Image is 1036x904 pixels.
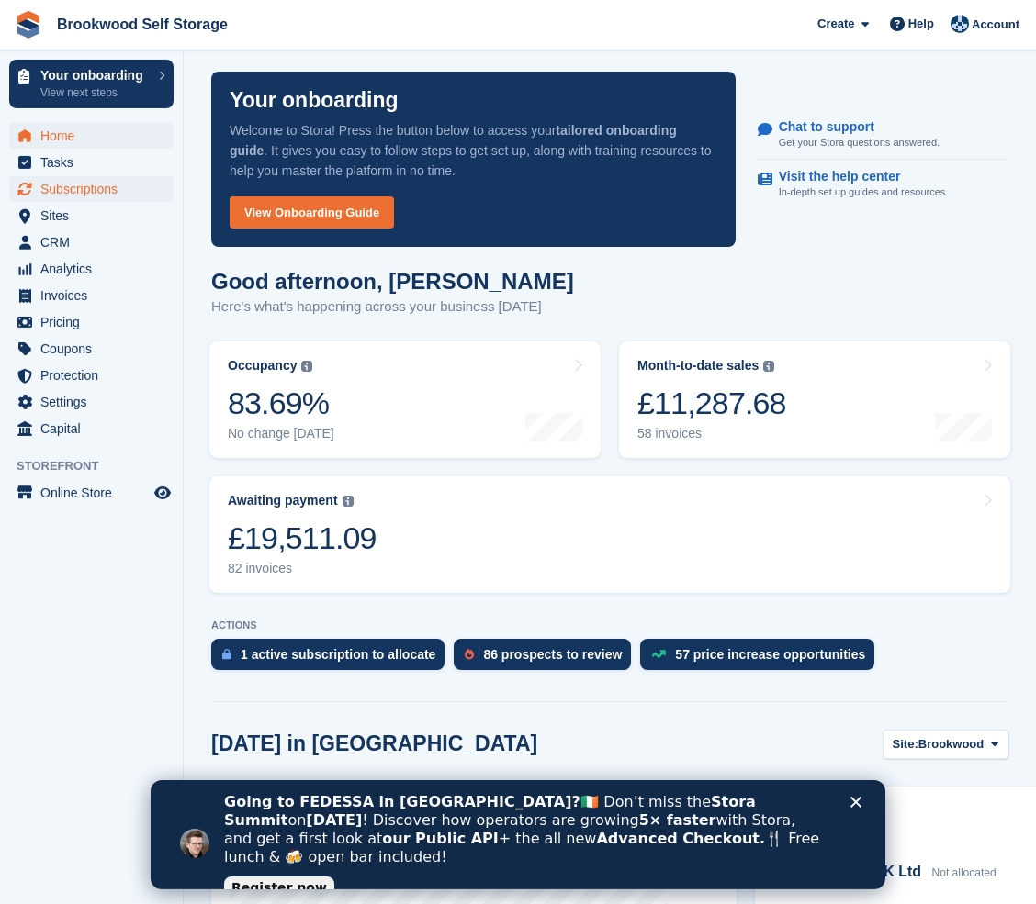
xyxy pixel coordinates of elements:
p: View next steps [40,84,150,101]
div: Close [700,17,718,28]
img: icon-info-grey-7440780725fd019a000dd9b08b2336e03edf1995a4989e88bcd33f0948082b44.svg [343,496,354,507]
a: menu [9,389,174,415]
span: Brookwood [918,735,985,753]
span: Online Store [40,480,151,506]
a: menu [9,283,174,308]
a: Occupancy 83.69% No change [DATE] [209,341,601,458]
img: prospect-51fa495bee0391a8d652442698ab0144808aea92771e9ea1ae160a38d050c398.svg [465,649,474,660]
span: Subscriptions [40,176,151,202]
a: menu [9,309,174,335]
button: Site: Brookwood [883,730,1008,760]
span: Settings [40,389,151,415]
p: ACTIONS [211,619,1008,631]
span: Invoices [40,283,151,308]
a: menu [9,416,174,441]
span: Not allocated [932,866,997,879]
h1: Good afternoon, [PERSON_NAME] [211,269,574,294]
a: Register now [73,96,184,118]
a: View Onboarding Guide [230,196,394,229]
a: menu [9,176,174,202]
p: Here's what's happening across your business [DATE] [211,296,574,318]
p: Your onboarding [40,69,150,82]
div: 58 invoices [637,426,786,441]
a: 1 active subscription to allocate [211,639,454,679]
p: Welcome to Stora! Press the button below to access your . It gives you easy to follow steps to ge... [230,120,717,181]
a: 57 price increase opportunities [640,639,884,679]
iframe: Intercom live chat banner [151,780,885,889]
div: 82 invoices [228,561,377,576]
div: 86 prospects to review [483,647,622,662]
span: Help [908,15,934,33]
img: active_subscription_to_allocate_icon-d502201f5373d7db506a760aba3b589e785aa758c864c3986d89f69b8ff3... [222,648,231,660]
h2: [DATE] in [GEOGRAPHIC_DATA] [211,731,537,756]
span: Storefront [17,457,183,475]
a: Preview store [152,482,174,504]
a: menu [9,256,174,282]
span: Tasks [40,150,151,175]
p: Chat to support [779,119,925,135]
div: Awaiting payment [228,493,338,508]
span: Home [40,123,151,149]
span: Sites [40,203,151,229]
p: Visit the help center [779,169,934,184]
span: Site: [893,735,918,753]
a: Brookwood Self Storage [50,9,235,39]
span: Analytics [40,256,151,282]
a: Chat to support Get your Stora questions answered. [758,110,1008,161]
span: Coupons [40,336,151,362]
img: icon-info-grey-7440780725fd019a000dd9b08b2336e03edf1995a4989e88bcd33f0948082b44.svg [301,361,312,372]
p: Get your Stora questions answered. [779,135,940,151]
a: menu [9,336,174,362]
a: menu [9,150,174,175]
a: menu [9,203,174,229]
div: 57 price increase opportunities [675,647,865,662]
a: menu [9,480,174,506]
span: Create [817,15,854,33]
h2: Move ins / outs [772,802,1022,824]
div: 1 active subscription to allocate [241,647,435,662]
p: Your onboarding [230,90,399,111]
span: Capital [40,416,151,441]
img: icon-info-grey-7440780725fd019a000dd9b08b2336e03edf1995a4989e88bcd33f0948082b44.svg [763,361,774,372]
div: [DATE] [772,835,1022,852]
div: £11,287.68 [637,385,786,422]
a: menu [9,363,174,388]
span: CRM [40,229,151,255]
a: menu [9,123,174,149]
span: Pricing [40,309,151,335]
a: Your onboarding View next steps [9,60,174,108]
img: price_increase_opportunities-93ffe204e8149a01c8c9dc8f82e8f89637d9d84a8eef4429ea346261dce0b2c0.svg [651,650,666,658]
div: Occupancy [228,358,297,374]
img: Tom Budge [951,15,969,33]
div: 83.69% [228,385,334,422]
a: 86 prospects to review [454,639,640,679]
a: menu [9,229,174,255]
div: No change [DATE] [228,426,334,441]
img: stora-icon-8386f47178a22dfd0bd8f6a31ec36ba5ce8667c1dd55bd0f319d3a0aa187defe.svg [15,11,42,39]
a: Awaiting payment £19,511.09 82 invoices [209,476,1010,593]
div: Month-to-date sales [637,358,759,374]
span: Account [972,16,1019,34]
span: Protection [40,363,151,388]
div: £19,511.09 [228,519,377,557]
a: Month-to-date sales £11,287.68 58 invoices [619,341,1010,458]
a: Visit the help center In-depth set up guides and resources. [758,160,1008,209]
p: In-depth set up guides and resources. [779,184,949,200]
